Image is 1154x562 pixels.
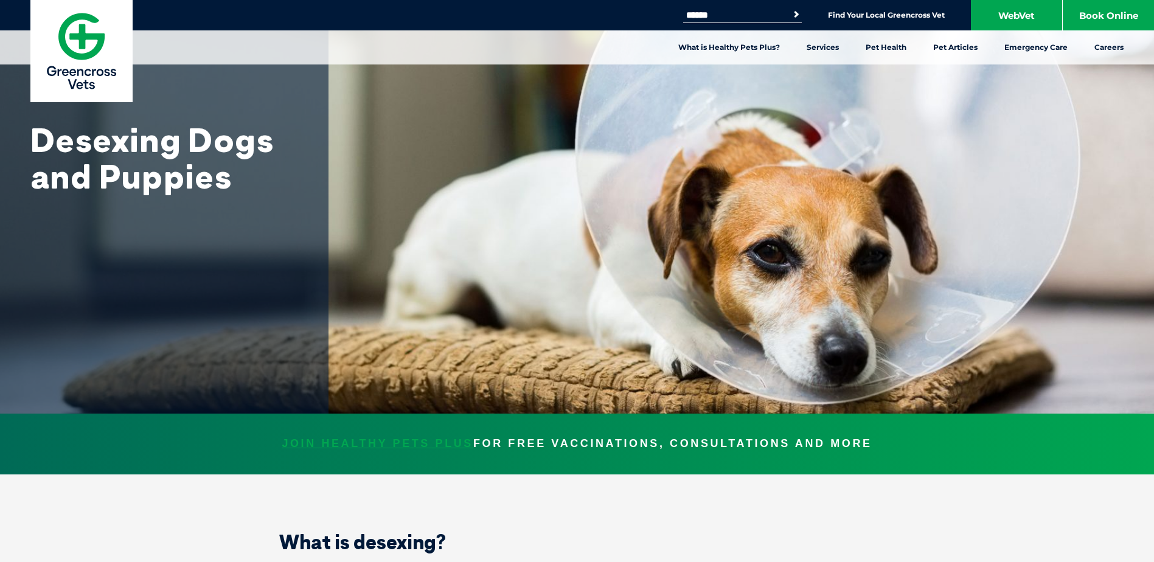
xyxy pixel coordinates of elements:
[920,30,991,64] a: Pet Articles
[790,9,802,21] button: Search
[852,30,920,64] a: Pet Health
[282,435,473,453] span: JOIN HEALTHY PETS PLUS
[12,435,1142,453] p: FOR FREE VACCINATIONS, CONSULTATIONS AND MORE
[282,437,473,449] a: JOIN HEALTHY PETS PLUS
[1081,30,1137,64] a: Careers
[793,30,852,64] a: Services
[991,30,1081,64] a: Emergency Care
[279,532,875,552] h2: What is desexing?
[828,10,945,20] a: Find Your Local Greencross Vet
[665,30,793,64] a: What is Healthy Pets Plus?
[30,122,298,195] h1: Desexing Dogs and Puppies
